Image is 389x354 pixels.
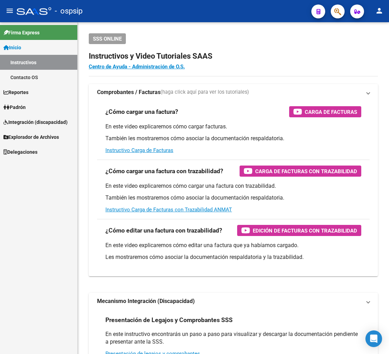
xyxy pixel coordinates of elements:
button: Edición de Facturas con Trazabilidad [237,225,361,236]
h3: ¿Cómo cargar una factura? [105,107,178,117]
a: Instructivo Carga de Facturas con Trazabilidad ANMAT [105,206,232,213]
div: Open Intercom Messenger [365,330,382,347]
p: En este video explicaremos cómo cargar una factura con trazabilidad. [105,182,361,190]
span: Carga de Facturas con Trazabilidad [255,167,357,176]
h3: ¿Cómo cargar una factura con trazabilidad? [105,166,223,176]
mat-icon: person [375,7,383,15]
span: (haga click aquí para ver los tutoriales) [161,88,249,96]
p: En este instructivo encontrarás un paso a paso para visualizar y descargar la documentación pendi... [105,330,361,346]
h3: Presentación de Legajos y Comprobantes SSS [105,315,233,325]
strong: Mecanismo Integración (Discapacidad) [97,297,195,305]
button: Carga de Facturas [289,106,361,117]
span: Edición de Facturas con Trazabilidad [253,226,357,235]
p: En este video explicaremos cómo editar una factura que ya habíamos cargado. [105,242,361,249]
strong: Comprobantes / Facturas [97,88,161,96]
span: Carga de Facturas [305,108,357,116]
mat-expansion-panel-header: Mecanismo Integración (Discapacidad) [89,293,378,310]
mat-expansion-panel-header: Comprobantes / Facturas(haga click aquí para ver los tutoriales) [89,84,378,101]
span: SSS ONLINE [93,36,122,42]
h2: Instructivos y Video Tutoriales SAAS [89,50,378,63]
span: Delegaciones [3,148,37,156]
a: Centro de Ayuda - Administración de O.S. [89,64,185,70]
span: Firma Express [3,29,40,36]
button: Carga de Facturas con Trazabilidad [240,166,361,177]
span: - ospsip [55,3,83,19]
h3: ¿Cómo editar una factura con trazabilidad? [105,226,222,235]
a: Instructivo Carga de Facturas [105,147,173,153]
mat-icon: menu [6,7,14,15]
span: Padrón [3,103,26,111]
p: Les mostraremos cómo asociar la documentación respaldatoria y la trazabilidad. [105,253,361,261]
span: Explorador de Archivos [3,133,59,141]
p: En este video explicaremos cómo cargar facturas. [105,123,361,130]
button: SSS ONLINE [89,33,126,44]
p: También les mostraremos cómo asociar la documentación respaldatoria. [105,194,361,202]
div: Comprobantes / Facturas(haga click aquí para ver los tutoriales) [89,101,378,276]
p: También les mostraremos cómo asociar la documentación respaldatoria. [105,135,361,142]
span: Integración (discapacidad) [3,118,68,126]
span: Inicio [3,44,21,51]
span: Reportes [3,88,28,96]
